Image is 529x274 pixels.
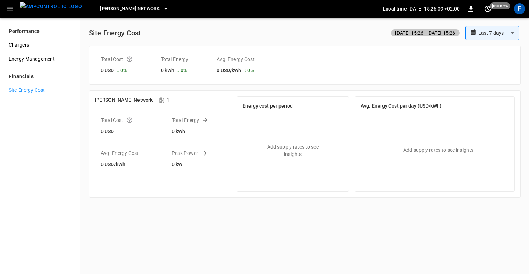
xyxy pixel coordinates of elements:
h6: ↓ 0 % [117,67,127,75]
p: Peak Power [172,150,208,157]
span: [PERSON_NAME] Network [100,5,160,13]
img: ampcontrol.io logo [20,2,82,11]
span: Chargers [9,41,72,49]
h6: 0 kWh [161,67,175,75]
p: Add supply rates to see insights [258,143,328,158]
p: Total Cost [101,56,124,63]
div: Site Energy Cost [3,83,77,97]
h6: Avg. Energy Cost per day (USD/kWh) [361,102,509,110]
h6: 0 USD [101,128,138,136]
h6: 0 USD/kWh [101,161,138,169]
p: Avg. Energy Cost [101,150,138,157]
div: [DATE] 15:26 - [DATE] 15:26 [391,29,459,36]
span: just now [490,2,510,9]
h6: ↓ 0 % [244,67,254,75]
p: Total Energy [161,56,189,63]
p: [DATE] 15:26:09 +02:00 [408,5,460,12]
h6: [PERSON_NAME] Network [95,96,153,104]
div: profile-icon [514,3,525,14]
div: Chargers [3,38,77,52]
p: Total Energy [172,117,209,124]
span: Energy Management [9,55,72,63]
h6: 0 kWh [172,128,185,136]
h6: 1 [167,96,169,104]
p: Local time [383,5,407,12]
div: Last 7 days [478,26,519,40]
h6: 0 kW [172,161,182,169]
h6: 0 USD [101,67,114,75]
p: Financials [9,73,34,80]
p: Performance [9,28,40,35]
span: Site Energy Cost [9,87,72,94]
h6: ↓ 0 % [177,67,187,75]
button: [PERSON_NAME] Network [97,2,171,16]
h6: 0 USD/kWh [217,67,241,75]
p: Total Cost [101,117,124,124]
div: Energy Management [3,52,77,66]
p: Add supply rates to see insights [403,146,473,154]
h6: Energy cost per period [242,102,343,110]
button: set refresh interval [482,3,493,14]
h6: Site Energy Cost [89,27,141,39]
p: Avg. Energy Cost [217,56,254,63]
